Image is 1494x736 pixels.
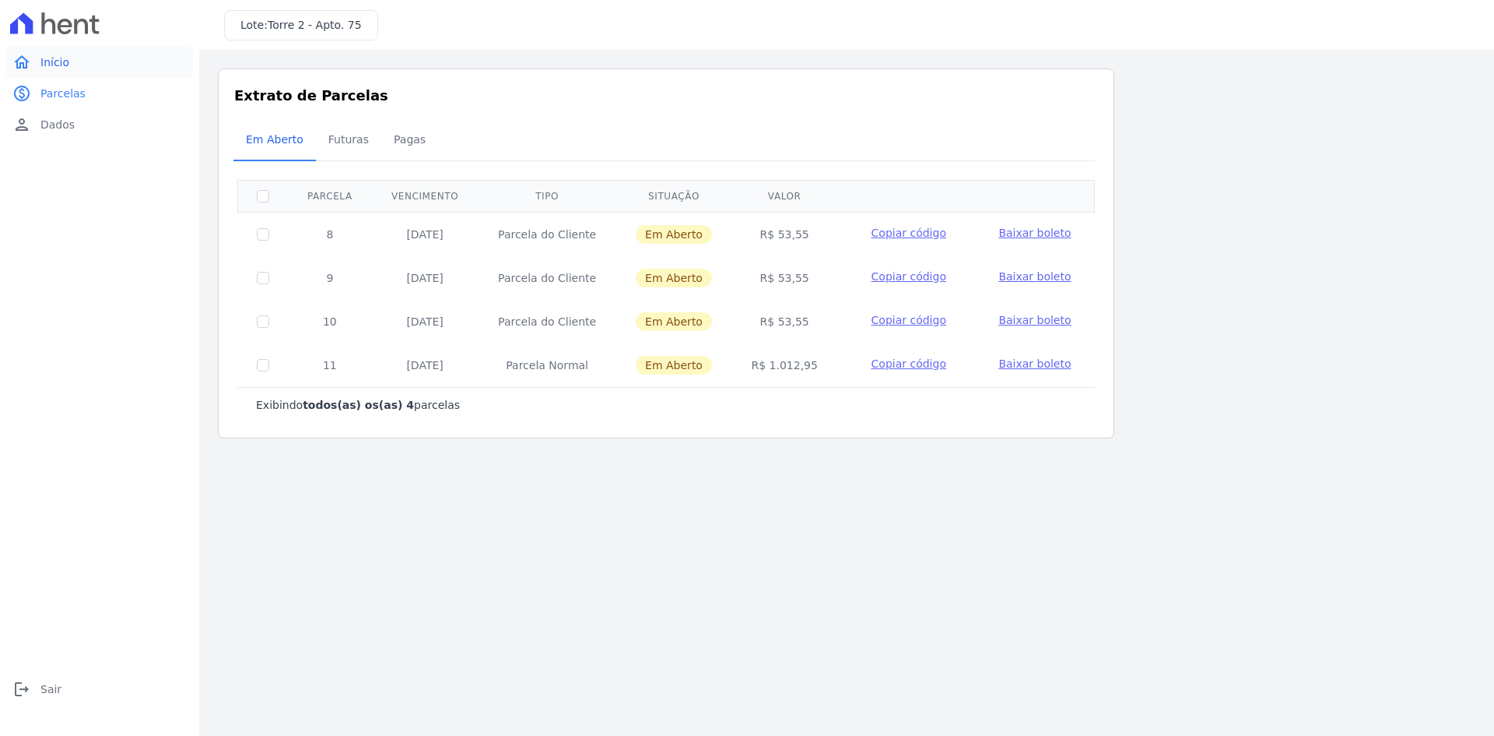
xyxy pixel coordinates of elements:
[288,256,372,300] td: 9
[478,300,615,343] td: Parcela do Cliente
[6,78,193,109] a: paidParcelas
[731,343,837,387] td: R$ 1.012,95
[998,269,1071,284] a: Baixar boleto
[240,17,362,33] h3: Lote:
[998,270,1071,283] span: Baixar boleto
[478,256,615,300] td: Parcela do Cliente
[288,180,372,212] th: Parcela
[856,269,961,284] button: Copiar código
[40,86,86,101] span: Parcelas
[319,124,378,155] span: Futuras
[636,269,712,287] span: Em Aberto
[856,225,961,241] button: Copiar código
[12,115,31,134] i: person
[998,225,1071,241] a: Baixar boleto
[12,84,31,103] i: paid
[478,180,615,212] th: Tipo
[372,300,479,343] td: [DATE]
[372,256,479,300] td: [DATE]
[40,681,61,697] span: Sair
[288,300,372,343] td: 10
[6,47,193,78] a: homeInício
[384,124,435,155] span: Pagas
[871,314,946,326] span: Copiar código
[381,121,438,161] a: Pagas
[856,312,961,328] button: Copiar código
[731,300,837,343] td: R$ 53,55
[998,227,1071,239] span: Baixar boleto
[871,270,946,283] span: Copiar código
[303,399,414,411] b: todos(as) os(as) 4
[636,356,712,375] span: Em Aberto
[288,343,372,387] td: 11
[40,117,75,132] span: Dados
[998,312,1071,328] a: Baixar boleto
[372,343,479,387] td: [DATE]
[40,55,69,70] span: Início
[478,212,615,256] td: Parcela do Cliente
[731,212,837,256] td: R$ 53,55
[372,180,479,212] th: Vencimento
[12,680,31,699] i: logout
[268,19,362,31] span: Torre 2 - Apto. 75
[636,225,712,244] span: Em Aberto
[478,343,615,387] td: Parcela Normal
[731,180,837,212] th: Valor
[6,674,193,705] a: logoutSair
[372,212,479,256] td: [DATE]
[998,357,1071,370] span: Baixar boleto
[856,356,961,372] button: Copiar código
[871,227,946,239] span: Copiar código
[256,397,460,413] p: Exibindo parcelas
[998,314,1071,326] span: Baixar boleto
[636,312,712,331] span: Em Aberto
[233,121,316,161] a: Em Aberto
[237,124,313,155] span: Em Aberto
[12,53,31,72] i: home
[871,357,946,370] span: Copiar código
[731,256,837,300] td: R$ 53,55
[288,212,372,256] td: 8
[616,180,731,212] th: Situação
[998,356,1071,372] a: Baixar boleto
[6,109,193,140] a: personDados
[316,121,381,161] a: Futuras
[234,85,1098,106] h3: Extrato de Parcelas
